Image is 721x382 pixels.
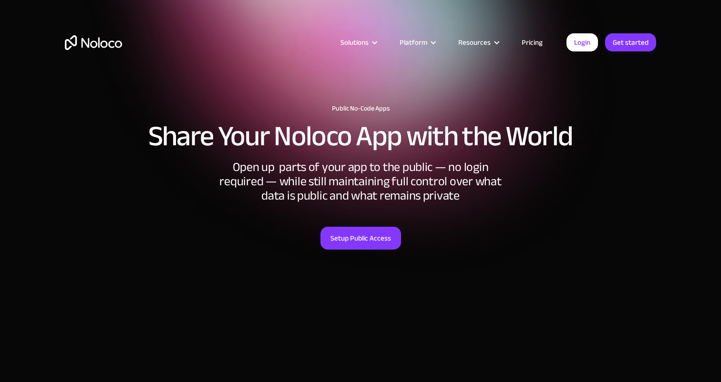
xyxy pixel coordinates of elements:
[566,33,598,51] a: Login
[400,36,427,49] div: Platform
[65,105,656,112] h1: Public No-Code Apps
[217,160,504,203] div: Open up parts of your app to the public — no login required — while still maintaining full contro...
[446,36,510,49] div: Resources
[605,33,656,51] a: Get started
[388,36,446,49] div: Platform
[65,122,656,151] h2: Share Your Noloco App with the World
[320,227,401,250] a: Setup Public Access
[458,36,491,49] div: Resources
[329,36,388,49] div: Solutions
[510,36,555,49] a: Pricing
[65,35,122,50] a: home
[340,36,369,49] div: Solutions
